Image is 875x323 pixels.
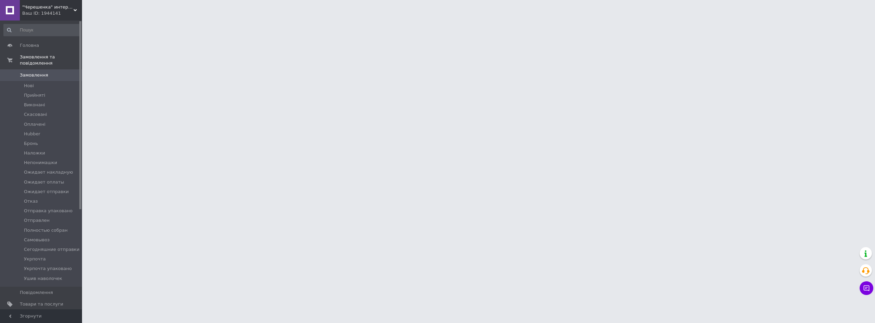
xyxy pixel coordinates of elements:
[20,72,48,78] span: Замовлення
[24,179,64,185] span: Ожидает оплаты
[24,217,50,224] span: Отправлен
[3,24,81,36] input: Пошук
[24,246,79,253] span: Сегодняшние отправки
[20,301,63,307] span: Товари та послуги
[24,131,40,137] span: Hubber
[20,42,39,49] span: Головна
[24,227,68,233] span: Полностью собран
[22,4,73,10] span: "Черешенка" интернет-магазин оптово-розничной торговли
[24,92,45,98] span: Прийняті
[24,150,45,156] span: Наложки
[24,266,72,272] span: Укрпочта упаковано
[24,169,73,175] span: Ожидает накладную
[24,189,69,195] span: Ожидает отправки
[20,290,53,296] span: Повідомлення
[24,256,46,262] span: Укрпочта
[24,121,45,127] span: Оплачені
[24,198,38,204] span: Отказ
[24,208,72,214] span: Отправка упаковано
[24,275,62,282] span: Ушив наволочек
[22,10,82,16] div: Ваш ID: 1944141
[24,102,45,108] span: Виконані
[24,111,47,118] span: Скасовані
[24,83,34,89] span: Нові
[24,140,38,147] span: Бронь
[20,54,82,66] span: Замовлення та повідомлення
[860,281,873,295] button: Чат з покупцем
[24,160,57,166] span: Непонимашки
[24,237,50,243] span: Самовывоз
